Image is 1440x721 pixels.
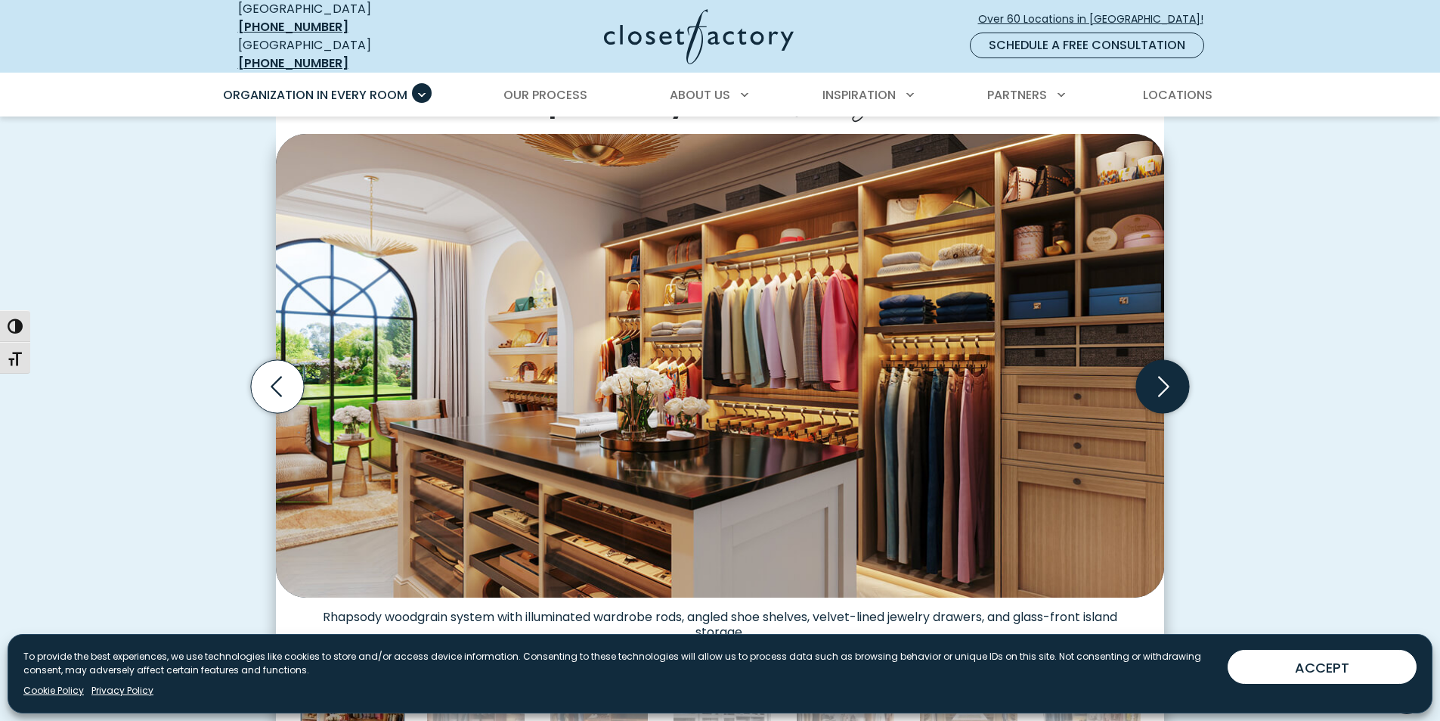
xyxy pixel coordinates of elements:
[23,650,1215,677] p: To provide the best experiences, we use technologies like cookies to store and/or access device i...
[604,9,794,64] img: Closet Factory Logo
[1130,354,1195,419] button: Next slide
[238,36,457,73] div: [GEOGRAPHIC_DATA]
[223,86,407,104] span: Organization in Every Room
[245,354,310,419] button: Previous slide
[276,598,1164,640] figcaption: Rhapsody woodgrain system with illuminated wardrobe rods, angled shoe shelves, velvet-lined jewel...
[978,11,1215,27] span: Over 60 Locations in [GEOGRAPHIC_DATA]!
[970,33,1204,58] a: Schedule a Free Consultation
[238,54,348,72] a: [PHONE_NUMBER]
[91,684,153,698] a: Privacy Policy
[1228,650,1417,684] button: ACCEPT
[977,6,1216,33] a: Over 60 Locations in [GEOGRAPHIC_DATA]!
[212,74,1228,117] nav: Primary Menu
[822,86,896,104] span: Inspiration
[987,86,1047,104] span: Partners
[503,86,587,104] span: Our Process
[276,134,1164,597] img: Custom dressing room Rhapsody woodgrain system with illuminated wardrobe rods, angled shoe shelve...
[1143,86,1212,104] span: Locations
[670,86,730,104] span: About Us
[238,18,348,36] a: [PHONE_NUMBER]
[23,684,84,698] a: Cookie Policy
